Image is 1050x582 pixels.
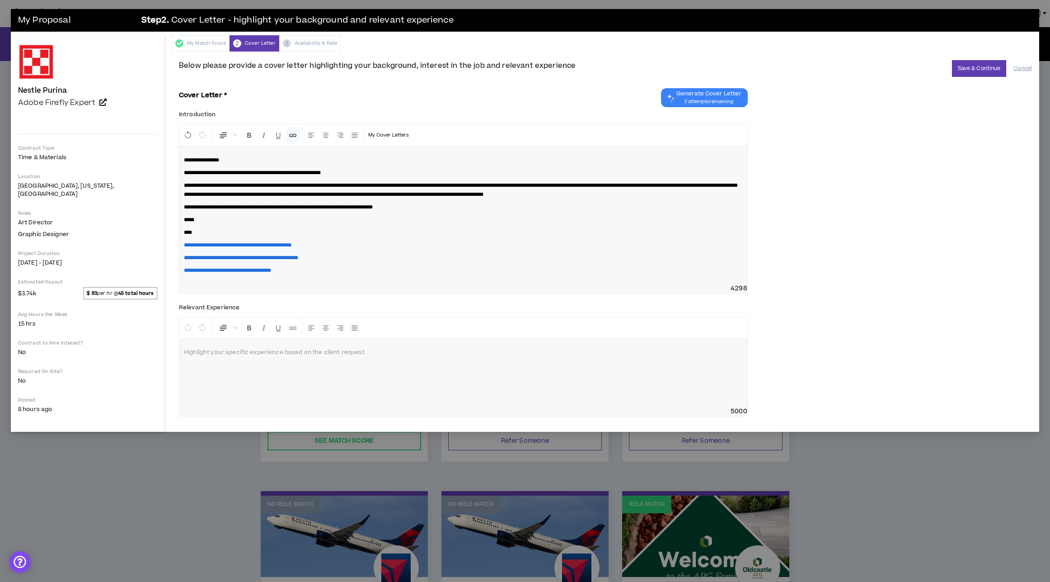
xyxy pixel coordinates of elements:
p: [GEOGRAPHIC_DATA], [US_STATE], [GEOGRAPHIC_DATA] [18,182,157,198]
button: Format Underline [272,319,285,336]
button: Save & Continue [952,60,1007,77]
h3: Cover Letter * [179,92,227,99]
button: Center Align [319,319,333,336]
span: Graphic Designer [18,230,69,238]
p: Posted [18,397,157,403]
span: Below please provide a cover letter highlighting your background, interest in the job and relevan... [179,60,576,71]
strong: 45 total hours [118,290,154,297]
button: Left Align [305,319,318,336]
button: Format Italics [257,319,271,336]
button: Format Italics [257,127,271,144]
button: Right Align [333,127,347,144]
p: [DATE] - [DATE] [18,259,157,267]
button: Chat GPT Cover Letter [661,88,748,107]
span: 3 attempts remaining [676,98,741,105]
div: Open Intercom Messenger [9,551,31,573]
p: Roles [18,210,157,217]
span: $3.74k [18,288,36,298]
p: 15 hrs [18,320,157,328]
p: Project Duration [18,250,157,257]
p: Contract to Hire Interest? [18,340,157,346]
button: Format Underline [272,127,285,144]
span: Art Director [18,218,53,227]
p: Required On-Site? [18,368,157,375]
p: No [18,377,157,385]
label: Introduction [179,107,216,122]
button: Redo [196,127,209,144]
strong: $ 83 [87,290,97,297]
p: 8 hours ago [18,405,157,413]
p: Avg Hours Per Week [18,311,157,318]
button: Center Align [319,127,333,144]
button: Template [366,127,412,144]
button: Undo [181,319,195,336]
span: Generate Cover Letter [676,90,741,97]
p: Time & Materials [18,153,157,161]
p: Contract Type [18,145,157,151]
span: 4298 [731,284,747,293]
button: Left Align [305,127,318,144]
button: Format Bold [243,127,256,144]
button: Redo [196,319,209,336]
label: Relevant Experience [179,300,239,315]
a: Adobe Firefly Expert [18,98,157,107]
h4: Nestle Purina [18,86,67,95]
button: Insert Link [286,319,300,336]
h3: My Proposal [18,11,136,29]
button: Right Align [333,319,347,336]
button: Justify Align [348,127,361,144]
button: Insert Link [286,127,300,144]
span: Cover Letter - highlight your background and relevant experience [171,14,454,27]
div: My Match Score [172,35,230,52]
span: 5000 [731,407,747,416]
p: No [18,348,157,356]
p: My Cover Letters [368,131,409,140]
button: Cancel [1013,61,1032,76]
p: Estimated Payout [18,279,157,285]
p: Location [18,173,157,180]
span: Adobe Firefly Expert [18,97,95,108]
button: Format Bold [243,319,256,336]
span: per hr @ [84,287,157,299]
button: Undo [181,127,195,144]
b: Step 2 . [141,14,169,27]
button: Justify Align [348,319,361,336]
